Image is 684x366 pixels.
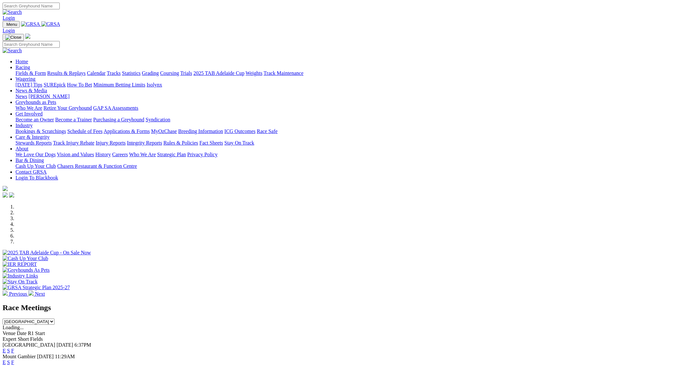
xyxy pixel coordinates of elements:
[147,82,162,87] a: Isolynx
[93,105,138,111] a: GAP SA Assessments
[3,325,24,330] span: Loading...
[3,279,37,285] img: Stay On Track
[199,140,223,146] a: Fact Sheets
[15,128,66,134] a: Bookings & Scratchings
[15,140,52,146] a: Stewards Reports
[17,330,26,336] span: Date
[7,348,10,353] a: S
[15,105,681,111] div: Greyhounds as Pets
[15,140,681,146] div: Care & Integrity
[15,163,681,169] div: Bar & Dining
[3,250,91,256] img: 2025 TAB Adelaide Cup - On Sale Now
[224,140,254,146] a: Stay On Track
[15,117,54,122] a: Become an Owner
[224,128,255,134] a: ICG Outcomes
[104,128,150,134] a: Applications & Forms
[15,134,50,140] a: Care & Integrity
[3,15,15,21] a: Login
[53,140,94,146] a: Track Injury Rebate
[95,152,111,157] a: History
[180,70,192,76] a: Trials
[15,117,681,123] div: Get Involved
[187,152,218,157] a: Privacy Policy
[15,94,681,99] div: News & Media
[178,128,223,134] a: Breeding Information
[25,34,30,39] img: logo-grsa-white.png
[157,152,186,157] a: Strategic Plan
[264,70,303,76] a: Track Maintenance
[57,152,94,157] a: Vision and Values
[3,48,22,54] img: Search
[18,336,29,342] span: Short
[107,70,121,76] a: Tracks
[15,169,46,175] a: Contact GRSA
[15,128,681,134] div: Industry
[15,88,47,93] a: News & Media
[15,158,44,163] a: Bar & Dining
[3,41,60,48] input: Search
[28,330,45,336] span: R1 Start
[67,82,92,87] a: How To Bet
[15,82,42,87] a: [DATE] Tips
[193,70,244,76] a: 2025 TAB Adelaide Cup
[3,3,60,9] input: Search
[146,117,170,122] a: Syndication
[3,186,8,191] img: logo-grsa-white.png
[15,152,681,158] div: About
[15,70,681,76] div: Racing
[3,354,36,359] span: Mount Gambier
[47,70,86,76] a: Results & Replays
[7,360,10,365] a: S
[15,82,681,88] div: Wagering
[11,348,14,353] a: F
[3,192,8,198] img: facebook.svg
[246,70,262,76] a: Weights
[28,94,69,99] a: [PERSON_NAME]
[15,76,36,82] a: Wagering
[3,267,50,273] img: Greyhounds As Pets
[3,336,16,342] span: Expert
[3,342,55,348] span: [GEOGRAPHIC_DATA]
[15,105,42,111] a: Who We Are
[15,175,58,180] a: Login To Blackbook
[28,290,34,296] img: chevron-right-pager-white.svg
[87,70,106,76] a: Calendar
[35,291,45,297] span: Next
[41,21,60,27] img: GRSA
[122,70,141,76] a: Statistics
[15,65,30,70] a: Racing
[112,152,128,157] a: Careers
[15,163,56,169] a: Cash Up Your Club
[96,140,126,146] a: Injury Reports
[37,354,54,359] span: [DATE]
[127,140,162,146] a: Integrity Reports
[3,34,24,41] button: Toggle navigation
[15,152,56,157] a: We Love Our Dogs
[142,70,159,76] a: Grading
[9,192,14,198] img: twitter.svg
[56,342,73,348] span: [DATE]
[3,290,8,296] img: chevron-left-pager-white.svg
[93,117,144,122] a: Purchasing a Greyhound
[55,354,75,359] span: 11:29AM
[15,111,43,117] a: Get Involved
[30,336,43,342] span: Fields
[15,99,56,105] a: Greyhounds as Pets
[21,21,40,27] img: GRSA
[3,330,15,336] span: Venue
[15,70,46,76] a: Fields & Form
[15,146,28,151] a: About
[3,28,15,33] a: Login
[151,128,177,134] a: MyOzChase
[163,140,198,146] a: Rules & Policies
[5,35,21,40] img: Close
[15,123,33,128] a: Industry
[3,21,20,28] button: Toggle navigation
[3,261,37,267] img: IER REPORT
[67,128,102,134] a: Schedule of Fees
[3,303,681,312] h2: Race Meetings
[3,291,28,297] a: Previous
[3,256,48,261] img: Cash Up Your Club
[6,22,17,27] span: Menu
[257,128,277,134] a: Race Safe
